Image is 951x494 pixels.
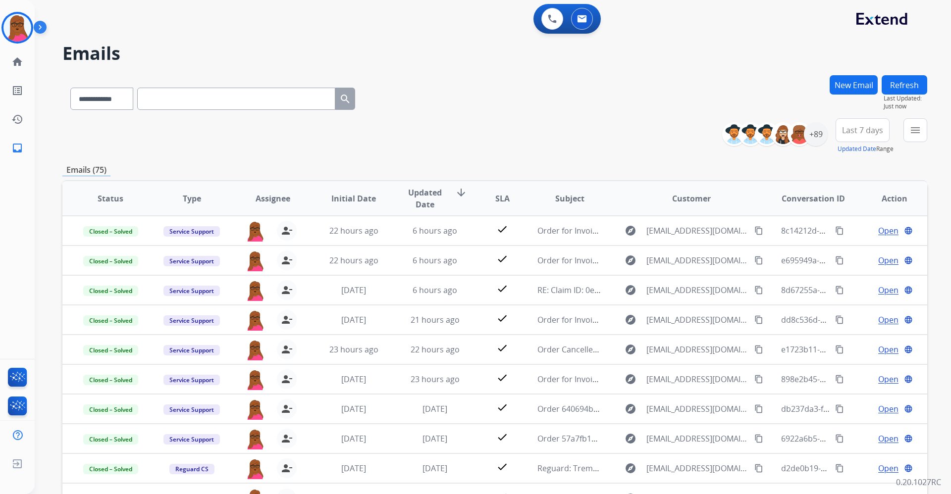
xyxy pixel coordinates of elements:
[423,433,447,444] span: [DATE]
[496,342,508,354] mat-icon: check
[413,285,457,296] span: 6 hours ago
[496,401,508,413] mat-icon: check
[878,433,898,445] span: Open
[754,345,763,354] mat-icon: content_copy
[281,403,293,415] mat-icon: person_remove
[878,462,898,474] span: Open
[537,225,755,236] span: Order for Invoice# 468433 From AHM Furniture Service Inc
[904,256,913,265] mat-icon: language
[496,372,508,384] mat-icon: check
[411,374,460,385] span: 23 hours ago
[555,193,584,204] span: Subject
[329,344,378,355] span: 23 hours ago
[754,286,763,295] mat-icon: content_copy
[754,464,763,473] mat-icon: content_copy
[625,254,636,266] mat-icon: explore
[495,193,510,204] span: SLA
[781,225,932,236] span: 8c14212d-5927-4c12-a79c-7c9c401acad4
[83,404,138,415] span: Closed – Solved
[646,433,748,445] span: [EMAIL_ADDRESS][DOMAIN_NAME]
[904,315,913,324] mat-icon: language
[11,142,23,154] mat-icon: inbox
[884,102,927,110] span: Just now
[537,344,669,355] span: Order Cancelled [PHONE_NUMBER]
[163,256,220,266] span: Service Support
[781,255,933,266] span: e695949a-bf68-4967-bbbf-26543bb5ab58
[835,286,844,295] mat-icon: content_copy
[846,181,927,216] th: Action
[835,226,844,235] mat-icon: content_copy
[835,345,844,354] mat-icon: content_copy
[413,225,457,236] span: 6 hours ago
[754,226,763,235] mat-icon: content_copy
[83,434,138,445] span: Closed – Solved
[83,345,138,355] span: Closed – Solved
[245,369,265,390] img: agent-avatar
[904,404,913,413] mat-icon: language
[537,255,755,266] span: Order for Invoice# 468386 From AHM Furniture Service Inc
[413,255,457,266] span: 6 hours ago
[423,403,447,414] span: [DATE]
[782,193,845,204] span: Conversation ID
[835,404,844,413] mat-icon: content_copy
[329,255,378,266] span: 22 hours ago
[646,403,748,415] span: [EMAIL_ADDRESS][DOMAIN_NAME]
[835,375,844,384] mat-icon: content_copy
[245,399,265,420] img: agent-avatar
[245,221,265,242] img: agent-avatar
[781,433,933,444] span: 6922a6b5-ace1-49b3-957a-984a4d0f9069
[646,225,748,237] span: [EMAIL_ADDRESS][DOMAIN_NAME]
[835,464,844,473] mat-icon: content_copy
[341,403,366,414] span: [DATE]
[646,373,748,385] span: [EMAIL_ADDRESS][DOMAIN_NAME]
[878,373,898,385] span: Open
[884,95,927,102] span: Last Updated:
[496,223,508,235] mat-icon: check
[281,314,293,326] mat-icon: person_remove
[496,431,508,443] mat-icon: check
[838,145,894,153] span: Range
[804,122,828,146] div: +89
[329,225,378,236] span: 22 hours ago
[878,225,898,237] span: Open
[245,280,265,301] img: agent-avatar
[781,403,931,414] span: db237da3-f2ec-451a-8bf5-a20d9521c929
[878,403,898,415] span: Open
[878,284,898,296] span: Open
[256,193,290,204] span: Assignee
[3,14,31,42] img: avatar
[245,340,265,360] img: agent-avatar
[496,461,508,473] mat-icon: check
[830,75,878,95] button: New Email
[835,256,844,265] mat-icon: content_copy
[341,314,366,325] span: [DATE]
[163,434,220,445] span: Service Support
[625,373,636,385] mat-icon: explore
[904,375,913,384] mat-icon: language
[163,404,220,415] span: Service Support
[646,462,748,474] span: [EMAIL_ADDRESS][DOMAIN_NAME]
[163,315,220,326] span: Service Support
[754,375,763,384] mat-icon: content_copy
[496,283,508,295] mat-icon: check
[646,344,748,355] span: [EMAIL_ADDRESS][DOMAIN_NAME]
[11,113,23,125] mat-icon: history
[754,434,763,443] mat-icon: content_copy
[537,314,755,325] span: Order for Invoice# 468295 From AHM Furniture Service Inc
[83,375,138,385] span: Closed – Solved
[781,285,934,296] span: 8d67255a-5ba5-45e3-98fa-04b269b6d579
[281,373,293,385] mat-icon: person_remove
[496,253,508,265] mat-icon: check
[781,344,935,355] span: e1723b11-7c83-4be0-b098-178c33d211bc
[183,193,201,204] span: Type
[163,286,220,296] span: Service Support
[423,463,447,474] span: [DATE]
[281,344,293,355] mat-icon: person_remove
[537,403,714,414] span: Order 640694bf-bdd5-40f4-955a-e0a1ebdb8482
[341,463,366,474] span: [DATE]
[625,314,636,326] mat-icon: explore
[625,225,636,237] mat-icon: explore
[11,56,23,68] mat-icon: home
[835,315,844,324] mat-icon: content_copy
[838,145,876,153] button: Updated Date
